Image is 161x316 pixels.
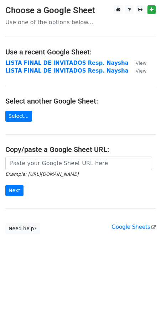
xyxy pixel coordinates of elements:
[5,223,40,234] a: Need help?
[5,5,156,16] h3: Choose a Google Sheet
[5,157,152,170] input: Paste your Google Sheet URL here
[5,60,129,66] a: LISTA FINAL DE INVITADOS Resp. Naysha
[136,68,146,74] small: View
[5,172,78,177] small: Example: [URL][DOMAIN_NAME]
[129,68,146,74] a: View
[111,224,156,230] a: Google Sheets
[136,60,146,66] small: View
[5,145,156,154] h4: Copy/paste a Google Sheet URL:
[5,111,32,122] a: Select...
[5,97,156,105] h4: Select another Google Sheet:
[5,68,129,74] a: LISTA FINAL DE INVITADOS Resp. Naysha
[129,60,146,66] a: View
[5,185,24,196] input: Next
[5,19,156,26] p: Use one of the options below...
[5,48,156,56] h4: Use a recent Google Sheet:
